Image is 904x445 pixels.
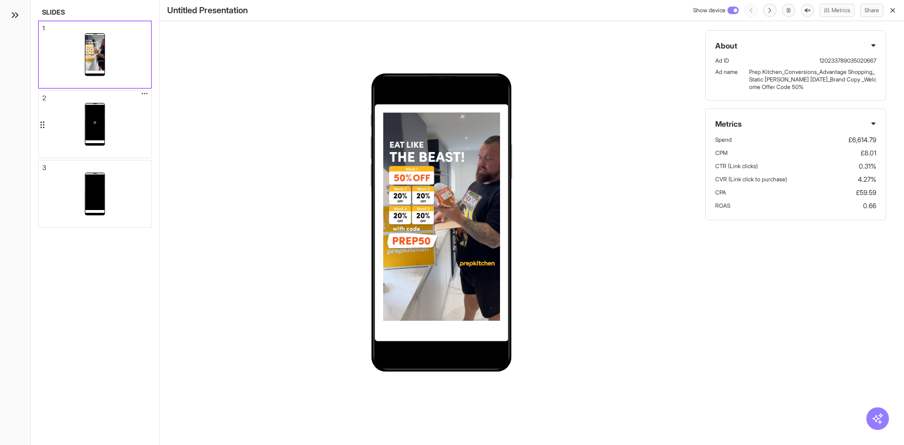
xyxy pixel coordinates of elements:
span: Metrics [715,118,742,129]
button: Metrics [820,4,855,17]
p: 120233789035020667 [819,57,876,65]
p: CVR (Link click to purchase) [715,176,787,183]
h2: Slides [38,8,152,17]
p: £6,614.79 [848,135,876,145]
span: About [715,40,737,51]
p: ROAS [715,202,730,210]
span: Show device [693,7,726,14]
p: Spend [715,136,732,144]
div: 1 [42,25,45,32]
div: 3 [38,160,152,228]
div: 3 [42,164,46,171]
p: CTR (Link clicks) [715,162,758,170]
div: 1 [38,21,152,89]
p: £59.59 [856,188,876,197]
p: 4.27% [858,175,876,184]
p: Ad name [715,68,738,91]
button: Share [860,4,883,17]
p: CPM [715,149,727,157]
span: You cannot perform this action [744,4,758,17]
p: Prep Kitchen_Conversions_Advantage Shopping_Static Eddie Hall 2 July 25_Brand Copy _Welcome Offer... [749,68,876,91]
p: CPA [715,189,726,196]
h1: Untitled Presentation [167,4,248,17]
p: £8.01 [861,148,876,158]
p: Ad ID [715,57,808,65]
p: 0.31% [859,162,876,171]
div: 2 [38,90,152,158]
p: 0.66 [863,201,876,210]
div: 2 [42,95,46,101]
